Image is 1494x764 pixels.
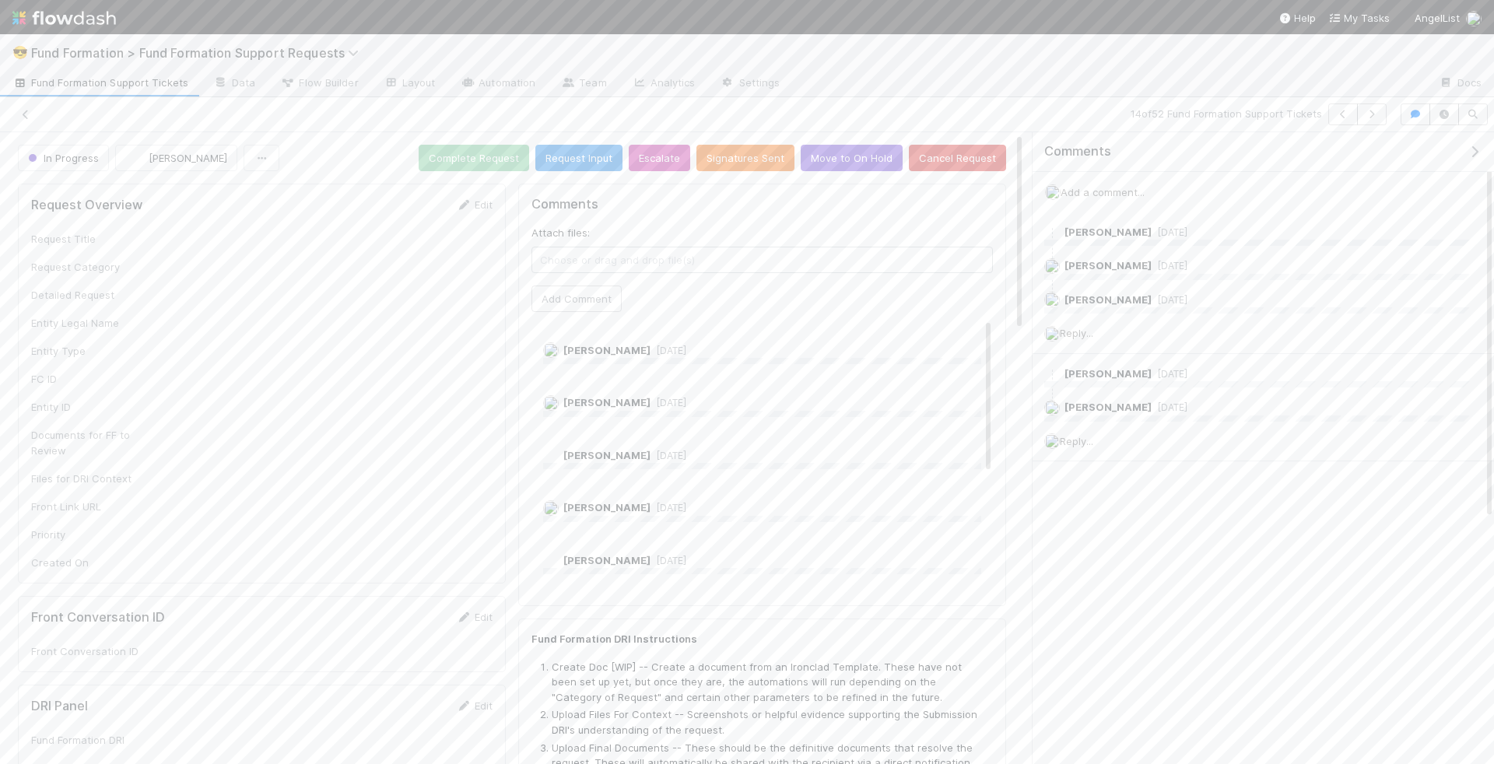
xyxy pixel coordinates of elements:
[552,660,987,706] li: Create Doc [WIP] -- Create a document from an Ironclad Template. These have not been set up yet, ...
[1060,327,1093,339] span: Reply...
[543,500,559,516] img: avatar_5efa0666-8651-45e1-ad93-d350fecd9671.png
[651,502,686,513] span: [DATE]
[31,427,148,458] div: Documents for FF to Review
[128,150,144,166] img: avatar_1d14498f-6309-4f08-8780-588779e5ce37.png
[1044,144,1111,159] span: Comments
[563,554,651,566] span: [PERSON_NAME]
[201,72,268,96] a: Data
[619,72,708,96] a: Analytics
[552,707,987,738] li: Upload Files For Context -- Screenshots or helpful evidence supporting the Submission DRI's under...
[149,152,227,164] span: [PERSON_NAME]
[31,259,148,275] div: Request Category
[1131,106,1322,121] span: 14 of 52 Fund Formation Support Tickets
[548,72,619,96] a: Team
[1045,184,1061,200] img: avatar_892eb56c-5b5a-46db-bf0b-2a9023d0e8f8.png
[1152,260,1187,272] span: [DATE]
[543,447,559,463] img: avatar_1d14498f-6309-4f08-8780-588779e5ce37.png
[31,699,88,714] h5: DRI Panel
[1064,401,1152,413] span: [PERSON_NAME]
[1328,10,1390,26] a: My Tasks
[31,343,148,359] div: Entity Type
[651,345,686,356] span: [DATE]
[563,396,651,408] span: [PERSON_NAME]
[1044,224,1060,240] img: avatar_1d14498f-6309-4f08-8780-588779e5ce37.png
[31,315,148,331] div: Entity Legal Name
[909,145,1006,171] button: Cancel Request
[31,555,148,570] div: Created On
[543,552,559,568] img: avatar_1d14498f-6309-4f08-8780-588779e5ce37.png
[532,247,992,272] span: Choose or drag and drop file(s)
[531,633,697,645] strong: Fund Formation DRI Instructions
[531,225,590,240] label: Attach files:
[1466,11,1482,26] img: avatar_892eb56c-5b5a-46db-bf0b-2a9023d0e8f8.png
[543,395,559,411] img: avatar_5efa0666-8651-45e1-ad93-d350fecd9671.png
[563,344,651,356] span: [PERSON_NAME]
[12,75,188,90] span: Fund Formation Support Tickets
[31,399,148,415] div: Entity ID
[1044,326,1060,342] img: avatar_892eb56c-5b5a-46db-bf0b-2a9023d0e8f8.png
[31,499,148,514] div: Front Link URL
[31,732,148,748] div: Fund Formation DRI
[651,450,686,461] span: [DATE]
[543,342,559,358] img: avatar_5efa0666-8651-45e1-ad93-d350fecd9671.png
[31,643,148,659] div: Front Conversation ID
[696,145,794,171] button: Signatures Sent
[1415,12,1460,24] span: AngelList
[531,286,622,312] button: Add Comment
[1044,400,1060,415] img: avatar_5efa0666-8651-45e1-ad93-d350fecd9671.png
[31,287,148,303] div: Detailed Request
[1064,293,1152,306] span: [PERSON_NAME]
[456,699,493,712] a: Edit
[535,145,622,171] button: Request Input
[1152,226,1187,238] span: [DATE]
[1044,433,1060,449] img: avatar_892eb56c-5b5a-46db-bf0b-2a9023d0e8f8.png
[447,72,548,96] a: Automation
[1152,368,1187,380] span: [DATE]
[1278,10,1316,26] div: Help
[12,46,28,59] span: 😎
[1152,401,1187,413] span: [DATE]
[31,471,148,486] div: Files for DRI Context
[456,198,493,211] a: Edit
[280,75,358,90] span: Flow Builder
[708,72,793,96] a: Settings
[31,610,165,626] h5: Front Conversation ID
[1044,366,1060,381] img: avatar_1d14498f-6309-4f08-8780-588779e5ce37.png
[563,501,651,513] span: [PERSON_NAME]
[629,145,690,171] button: Escalate
[18,145,109,171] button: In Progress
[1152,294,1187,306] span: [DATE]
[1044,292,1060,307] img: avatar_5efa0666-8651-45e1-ad93-d350fecd9671.png
[1064,367,1152,380] span: [PERSON_NAME]
[1064,226,1152,238] span: [PERSON_NAME]
[115,145,237,171] button: [PERSON_NAME]
[371,72,448,96] a: Layout
[456,611,493,623] a: Edit
[801,145,903,171] button: Move to On Hold
[1061,186,1145,198] span: Add a comment...
[31,198,142,213] h5: Request Overview
[268,72,370,96] a: Flow Builder
[25,152,99,164] span: In Progress
[1328,12,1390,24] span: My Tasks
[563,449,651,461] span: [PERSON_NAME]
[1044,258,1060,274] img: avatar_5efa0666-8651-45e1-ad93-d350fecd9671.png
[531,197,993,212] h5: Comments
[1064,259,1152,272] span: [PERSON_NAME]
[31,371,148,387] div: FC ID
[12,5,116,31] img: logo-inverted-e16ddd16eac7371096b0.svg
[31,45,366,61] span: Fund Formation > Fund Formation Support Requests
[419,145,529,171] button: Complete Request
[651,555,686,566] span: [DATE]
[651,397,686,408] span: [DATE]
[31,231,148,247] div: Request Title
[31,527,148,542] div: Priority
[1060,435,1093,447] span: Reply...
[1426,72,1494,96] a: Docs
